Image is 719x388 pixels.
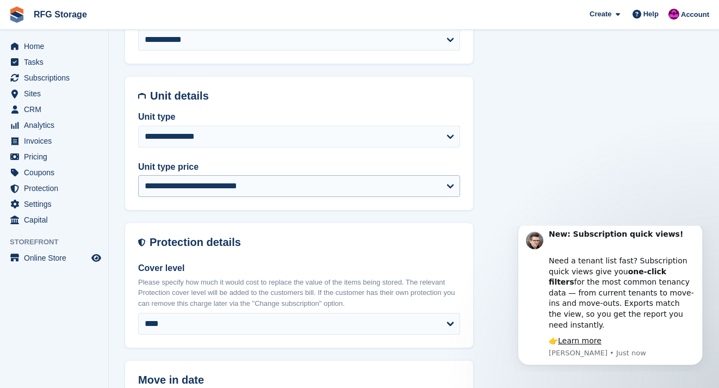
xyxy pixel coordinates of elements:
[24,70,89,85] span: Subscriptions
[150,236,460,249] h2: Protection details
[590,9,611,20] span: Create
[47,110,193,121] div: 👉
[24,6,42,23] img: Profile image for Steven
[24,102,89,117] span: CRM
[138,236,145,249] img: insurance-details-icon-731ffda60807649b61249b889ba3c5e2b5c27d34e2e1fb37a309f0fde93ff34a.svg
[47,122,193,132] p: Message from Steven, sent Just now
[5,118,103,133] a: menu
[5,39,103,54] a: menu
[5,70,103,85] a: menu
[5,133,103,149] a: menu
[5,54,103,70] a: menu
[138,374,460,386] h2: Move in date
[643,9,659,20] span: Help
[5,86,103,101] a: menu
[138,262,460,275] label: Cover level
[24,133,89,149] span: Invoices
[24,165,89,180] span: Coupons
[24,54,89,70] span: Tasks
[5,149,103,164] a: menu
[47,4,182,13] b: New: Subscription quick views!
[5,196,103,212] a: menu
[668,9,679,20] img: Russell Grieve
[138,110,460,124] label: Unit type
[29,5,91,23] a: RFG Storage
[681,9,709,20] span: Account
[47,19,193,104] div: Need a tenant list fast? Subscription quick views give you for the most common tenancy data — fro...
[5,212,103,227] a: menu
[138,277,460,309] p: Please specify how much it would cost to replace the value of the items being stored. The relevan...
[10,237,108,248] span: Storefront
[57,110,100,119] a: Learn more
[5,250,103,266] a: menu
[5,181,103,196] a: menu
[150,90,460,102] h2: Unit details
[138,161,460,174] label: Unit type price
[24,196,89,212] span: Settings
[24,86,89,101] span: Sites
[24,118,89,133] span: Analytics
[24,250,89,266] span: Online Store
[24,181,89,196] span: Protection
[501,226,719,372] iframe: Intercom notifications message
[24,149,89,164] span: Pricing
[24,212,89,227] span: Capital
[5,102,103,117] a: menu
[138,90,146,102] img: unit-details-icon-595b0c5c156355b767ba7b61e002efae458ec76ed5ec05730b8e856ff9ea34a9.svg
[5,165,103,180] a: menu
[24,39,89,54] span: Home
[90,251,103,264] a: Preview store
[47,3,193,121] div: Message content
[9,7,25,23] img: stora-icon-8386f47178a22dfd0bd8f6a31ec36ba5ce8667c1dd55bd0f319d3a0aa187defe.svg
